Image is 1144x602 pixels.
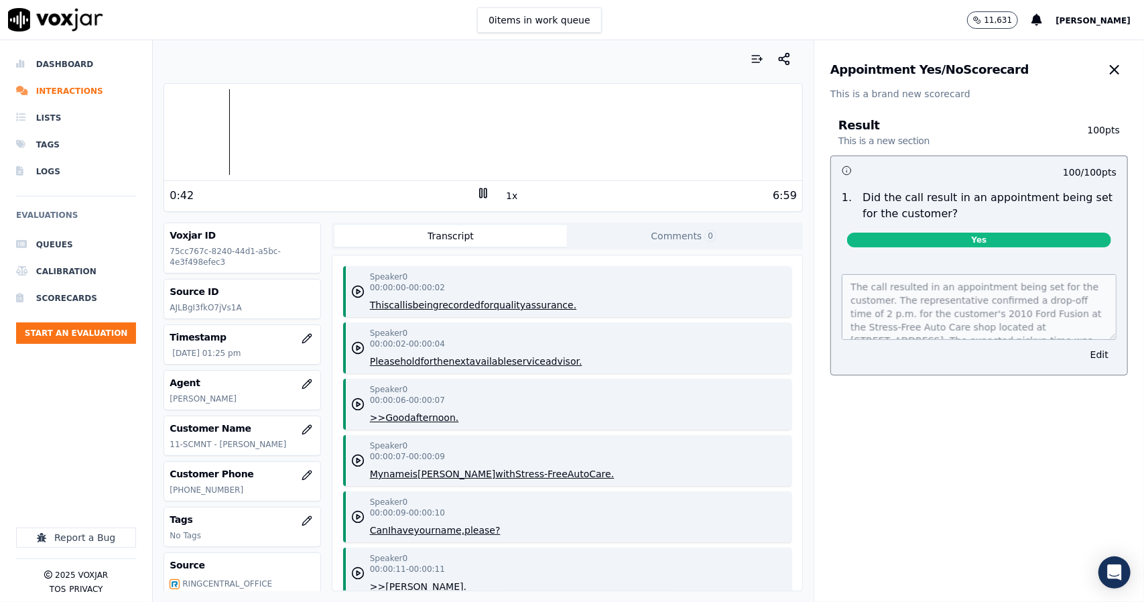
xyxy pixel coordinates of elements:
[170,246,314,267] p: 75cc767c-8240-44d1-a5bc-4e3f498efec3
[830,87,1128,101] p: This is a brand new scorecard
[16,231,136,258] a: Queues
[391,524,414,537] button: have
[410,467,418,481] button: is
[170,439,314,450] p: 11-SCMNT - [PERSON_NAME]
[16,322,136,344] button: Start an Evaluation
[170,302,314,313] p: AJLBgI3fkO7jVs1A
[1063,166,1117,179] p: 100 / 100 pts
[16,78,136,105] a: Interactions
[838,119,1073,147] h3: Result
[515,467,544,481] button: Stress
[170,422,314,435] h3: Customer Name
[370,524,388,537] button: Can
[180,576,275,592] div: RINGCENTRAL_OFFICE
[50,584,66,595] button: TOS
[400,355,420,368] button: hold
[16,285,136,312] li: Scorecards
[370,440,407,451] p: Speaker 0
[370,580,385,593] button: >>
[370,564,445,575] p: 00:00:11 - 00:00:11
[55,570,108,581] p: 2025 Voxjar
[405,298,412,312] button: is
[370,507,445,518] p: 00:00:09 - 00:00:10
[830,64,1029,76] h3: Appointment Yes/No Scorecard
[16,51,136,78] a: Dashboard
[1082,345,1117,364] button: Edit
[16,131,136,158] a: Tags
[370,282,445,293] p: 00:00:00 - 00:00:02
[544,467,568,481] button: -Free
[389,298,405,312] button: call
[503,186,520,205] button: 1x
[170,330,314,344] h3: Timestamp
[370,272,407,282] p: Speaker 0
[1073,123,1120,147] p: 100 pts
[413,298,439,312] button: being
[439,298,481,312] button: recorded
[477,7,602,33] button: 0items in work queue
[170,376,314,389] h3: Agent
[370,355,400,368] button: Please
[449,355,470,368] button: next
[370,395,445,406] p: 00:00:06 - 00:00:07
[773,188,797,204] div: 6:59
[383,467,410,481] button: name
[370,339,445,349] p: 00:00:02 - 00:00:04
[370,467,383,481] button: My
[16,258,136,285] a: Calibration
[170,530,314,541] p: No Tags
[170,188,194,204] div: 0:42
[370,553,407,564] p: Speaker 0
[967,11,1018,29] button: 11,631
[546,355,582,368] button: advisor.
[704,230,716,242] span: 0
[589,467,614,481] button: Care.
[838,134,930,147] p: This is a new section
[170,513,314,526] h3: Tags
[1056,16,1131,25] span: [PERSON_NAME]
[8,8,103,32] img: voxjar logo
[170,579,180,589] img: RINGCENTRAL_OFFICE_icon
[410,411,458,424] button: afternoon.
[170,485,314,495] p: [PHONE_NUMBER]
[370,411,385,424] button: >>
[525,298,576,312] button: assurance.
[172,348,314,359] p: [DATE] 01:25 pm
[434,355,449,368] button: the
[16,105,136,131] a: Lists
[836,190,857,222] p: 1 .
[470,355,512,368] button: available
[567,225,800,247] button: Comments
[370,384,407,395] p: Speaker 0
[481,298,493,312] button: for
[170,229,314,242] h3: Voxjar ID
[170,285,314,298] h3: Source ID
[984,15,1012,25] p: 11,631
[1056,12,1144,28] button: [PERSON_NAME]
[69,584,103,595] button: Privacy
[1098,556,1131,589] div: Open Intercom Messenger
[370,451,445,462] p: 00:00:07 - 00:00:09
[414,524,434,537] button: your
[863,190,1117,222] p: Did the call result in an appointment being set for the customer?
[388,524,391,537] button: I
[370,497,407,507] p: Speaker 0
[16,158,136,185] a: Logs
[370,298,389,312] button: This
[847,233,1111,247] span: Yes
[16,207,136,231] h6: Evaluations
[495,467,515,481] button: with
[967,11,1031,29] button: 11,631
[493,298,525,312] button: quality
[170,467,314,481] h3: Customer Phone
[16,528,136,548] button: Report a Bug
[420,355,433,368] button: for
[418,467,495,481] button: [PERSON_NAME]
